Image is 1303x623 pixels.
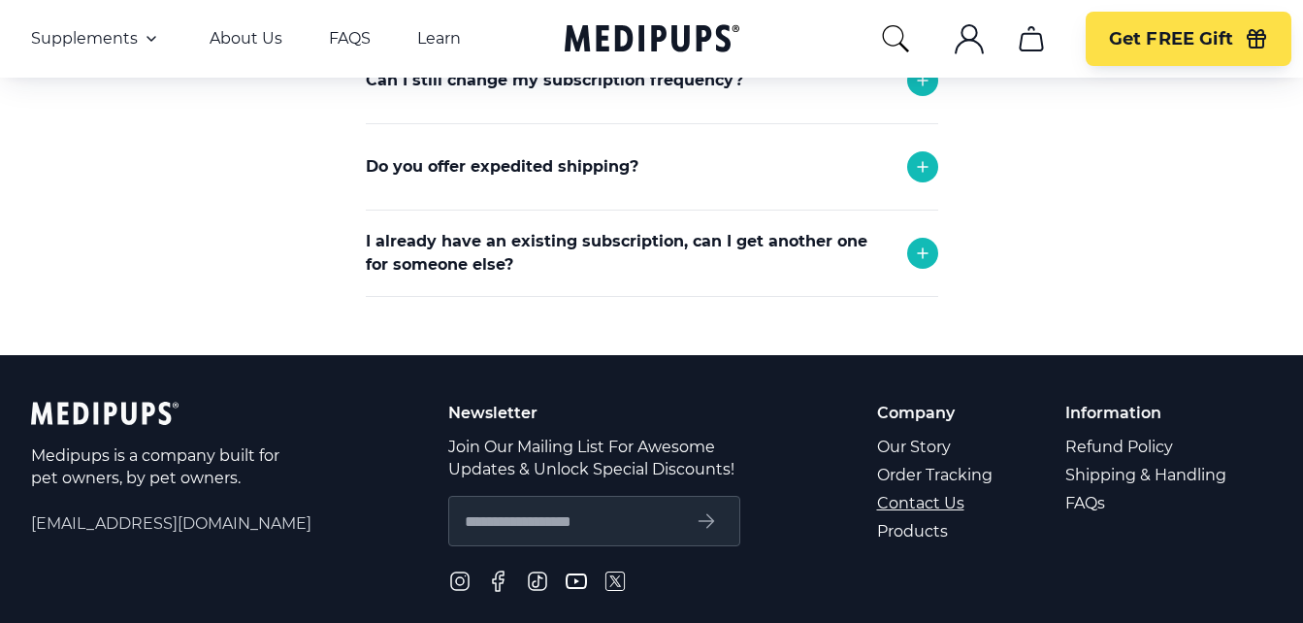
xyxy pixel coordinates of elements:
[1065,489,1229,517] a: FAQs
[565,20,739,60] a: Medipups
[1065,433,1229,461] a: Refund Policy
[877,433,995,461] a: Our Story
[1065,402,1229,424] p: Information
[366,230,888,277] p: I already have an existing subscription, can I get another one for someone else?
[1086,12,1291,66] button: Get FREE Gift
[366,155,638,179] p: Do you offer expedited shipping?
[329,29,371,49] a: FAQS
[366,123,938,224] div: Yes you can. Simply reach out to support and we will adjust your monthly deliveries!
[1065,461,1229,489] a: Shipping & Handling
[366,296,938,397] div: Absolutely! Simply place the order and use the shipping address of the person who will receive th...
[210,29,282,49] a: About Us
[946,16,993,62] button: account
[31,512,311,535] span: [EMAIL_ADDRESS][DOMAIN_NAME]
[877,461,995,489] a: Order Tracking
[448,402,740,424] p: Newsletter
[448,436,740,480] p: Join Our Mailing List For Awesome Updates & Unlock Special Discounts!
[1008,16,1055,62] button: cart
[880,23,911,54] button: search
[877,517,995,545] a: Products
[417,29,461,49] a: Learn
[31,444,283,489] p: Medipups is a company built for pet owners, by pet owners.
[366,210,938,311] div: Yes we do! Please reach out to support and we will try to accommodate any request.
[31,29,138,49] span: Supplements
[1109,28,1233,50] span: Get FREE Gift
[31,27,163,50] button: Supplements
[366,69,743,92] p: Can I still change my subscription frequency?
[877,489,995,517] a: Contact Us
[877,402,995,424] p: Company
